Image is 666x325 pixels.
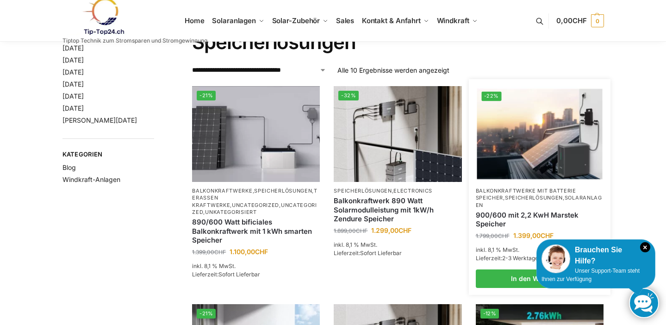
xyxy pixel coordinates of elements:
[591,14,604,27] span: 0
[476,211,604,229] a: 900/600 mit 2,2 KwH Marstek Speicher
[192,202,317,215] a: Uncategorized
[334,250,402,256] span: Lieferzeit:
[192,187,320,216] p: , , , , ,
[371,226,411,234] bdi: 1.299,00
[192,249,226,256] bdi: 1.399,00
[272,16,320,25] span: Solar-Zubehör
[230,248,268,256] bdi: 1.100,00
[556,16,586,25] span: 0,00
[62,116,137,124] a: [PERSON_NAME][DATE]
[476,187,576,201] a: Balkonkraftwerke mit Batterie Speicher
[192,65,326,75] select: Shop-Reihenfolge
[360,250,402,256] span: Sofort Lieferbar
[477,87,602,181] img: Balkonkraftwerk mit Marstek Speicher
[505,194,563,201] a: Speicherlösungen
[476,255,538,262] span: Lieferzeit:
[62,150,155,159] span: Kategorien
[192,31,604,54] h1: Speicherlösungen
[542,244,570,273] img: Customer service
[62,104,84,112] a: [DATE]
[334,86,461,182] img: Balkonkraftwerk 890 Watt Solarmodulleistung mit 1kW/h Zendure Speicher
[212,16,256,25] span: Solaranlagen
[62,56,84,64] a: [DATE]
[192,86,320,182] a: -21%ASE 1000 Batteriespeicher
[62,163,76,171] a: Blog
[556,7,604,35] a: 0,00CHF 0
[62,92,84,100] a: [DATE]
[573,16,587,25] span: CHF
[398,226,411,234] span: CHF
[513,231,554,239] bdi: 1.399,00
[192,86,320,182] img: ASE 1000 Batteriespeicher
[337,65,449,75] p: Alle 10 Ergebnisse werden angezeigt
[192,271,260,278] span: Lieferzeit:
[62,175,120,183] a: Windkraft-Anlagen
[476,194,602,208] a: Solaranlagen
[334,227,367,234] bdi: 1.899,00
[640,242,650,252] i: Schließen
[356,227,367,234] span: CHF
[255,248,268,256] span: CHF
[476,246,604,254] p: inkl. 8,1 % MwSt.
[334,187,392,194] a: Speicherlösungen
[476,232,510,239] bdi: 1.799,00
[502,255,538,262] span: 2-3 Werktage
[62,38,207,44] p: Tiptop Technik zum Stromsparen und Stromgewinnung
[542,268,640,282] span: Unser Support-Team steht Ihnen zur Verfügung
[218,271,260,278] span: Sofort Lieferbar
[62,44,84,52] a: [DATE]
[334,241,461,249] p: inkl. 8,1 % MwSt.
[232,202,279,208] a: Uncategorized
[214,249,226,256] span: CHF
[334,196,461,224] a: Balkonkraftwerk 890 Watt Solarmodulleistung mit 1kW/h Zendure Speicher
[62,80,84,88] a: [DATE]
[542,244,650,267] div: Brauchen Sie Hilfe?
[476,269,604,288] a: In den Warenkorb legen: „900/600 mit 2,2 KwH Marstek Speicher“
[254,187,312,194] a: Speicherlösungen
[336,16,355,25] span: Sales
[334,86,461,182] a: -32%Balkonkraftwerk 890 Watt Solarmodulleistung mit 1kW/h Zendure Speicher
[541,231,554,239] span: CHF
[192,187,317,208] a: Terassen Kraftwerke
[476,187,604,209] p: , ,
[362,16,421,25] span: Kontakt & Anfahrt
[205,209,257,215] a: Unkategorisiert
[334,187,461,194] p: ,
[62,68,84,76] a: [DATE]
[192,218,320,245] a: 890/600 Watt bificiales Balkonkraftwerk mit 1 kWh smarten Speicher
[393,187,432,194] a: Electronics
[192,187,252,194] a: Balkonkraftwerke
[437,16,469,25] span: Windkraft
[192,262,320,270] p: inkl. 8,1 % MwSt.
[477,87,602,181] a: -22%Balkonkraftwerk mit Marstek Speicher
[498,232,510,239] span: CHF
